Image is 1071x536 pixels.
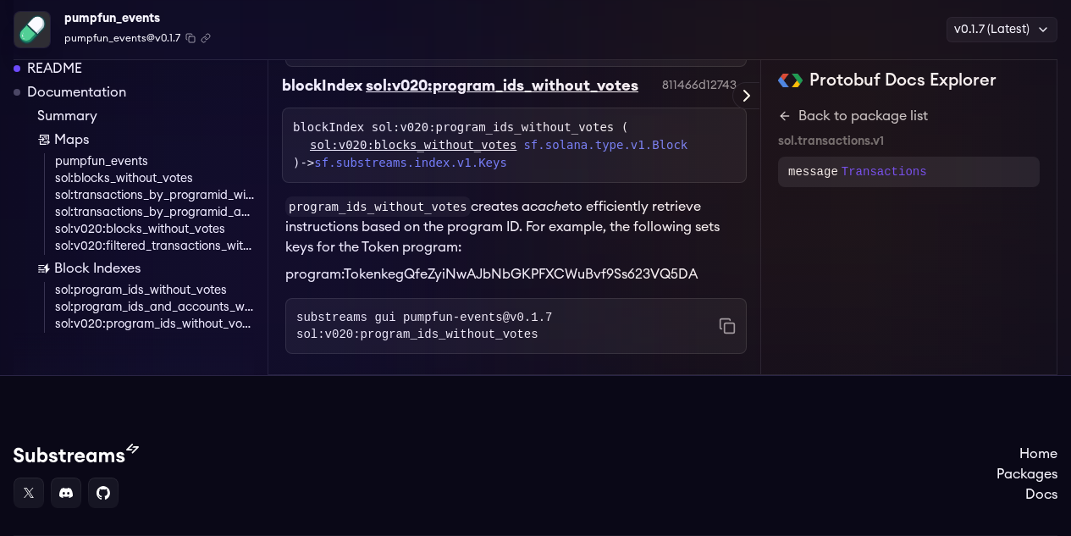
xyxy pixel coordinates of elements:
[523,136,687,154] a: sf.solana.type.v1.Block
[285,264,747,285] li: program:TokenkegQfeZyiNwAJbNbGKPFXCWuBvf9Ss623VQ5DA
[27,82,126,102] a: Documentation
[366,74,638,97] div: sol:v020:program_ids_without_votes
[37,133,51,146] img: Map icon
[530,200,569,213] em: cache
[788,163,838,180] p: message
[778,74,803,87] img: Protobuf
[300,156,506,169] span: ->
[842,163,927,180] p: Transactions
[55,187,254,204] a: sol:transactions_by_programid_without_votes
[285,196,471,217] code: program_ids_without_votes
[37,106,254,126] a: Summary
[996,484,1057,505] a: Docs
[55,153,254,170] a: pumpfun_events
[996,444,1057,464] a: Home
[662,77,747,94] div: 811466d12743a8b02be8ba6649cfa9a24aa1af62
[64,7,211,30] div: pumpfun_events
[55,221,254,238] a: sol:v020:blocks_without_votes
[55,238,254,255] a: sol:v020:filtered_transactions_without_votes
[185,33,196,43] button: Copy package name and version
[14,444,139,464] img: Substream's logo
[996,464,1057,484] a: Packages
[37,262,51,275] img: Block Index icon
[809,69,996,92] h2: Protobuf Docs Explorer
[285,196,747,257] p: creates a to efficiently retrieve instructions based on the program ID. For example, the followin...
[778,133,1040,150] div: sol.transactions.v1
[55,204,254,221] a: sol:transactions_by_programid_and_account_without_votes
[37,258,254,279] a: Block Indexes
[293,119,736,172] div: blockIndex sol:v020:program_ids_without_votes ( )
[296,309,719,343] code: substreams gui pumpfun-events@v0.1.7 sol:v020:program_ids_without_votes
[719,318,736,334] button: Copy command to clipboard
[314,156,507,169] a: sf.substreams.index.v1.Keys
[14,12,50,47] img: Package Logo
[947,17,1057,42] div: v0.1.7 (Latest)
[55,299,254,316] a: sol:program_ids_and_accounts_without_votes
[201,33,211,43] button: Copy .spkg link to clipboard
[55,282,254,299] a: sol:program_ids_without_votes
[64,30,180,46] span: pumpfun_events@v0.1.7
[282,74,362,97] div: blockIndex
[55,316,254,333] a: sol:v020:program_ids_without_votes
[310,136,516,154] a: sol:v020:blocks_without_votes
[27,58,82,79] a: README
[37,130,254,150] a: Maps
[55,170,254,187] a: sol:blocks_without_votes
[778,106,1040,126] a: Back to package list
